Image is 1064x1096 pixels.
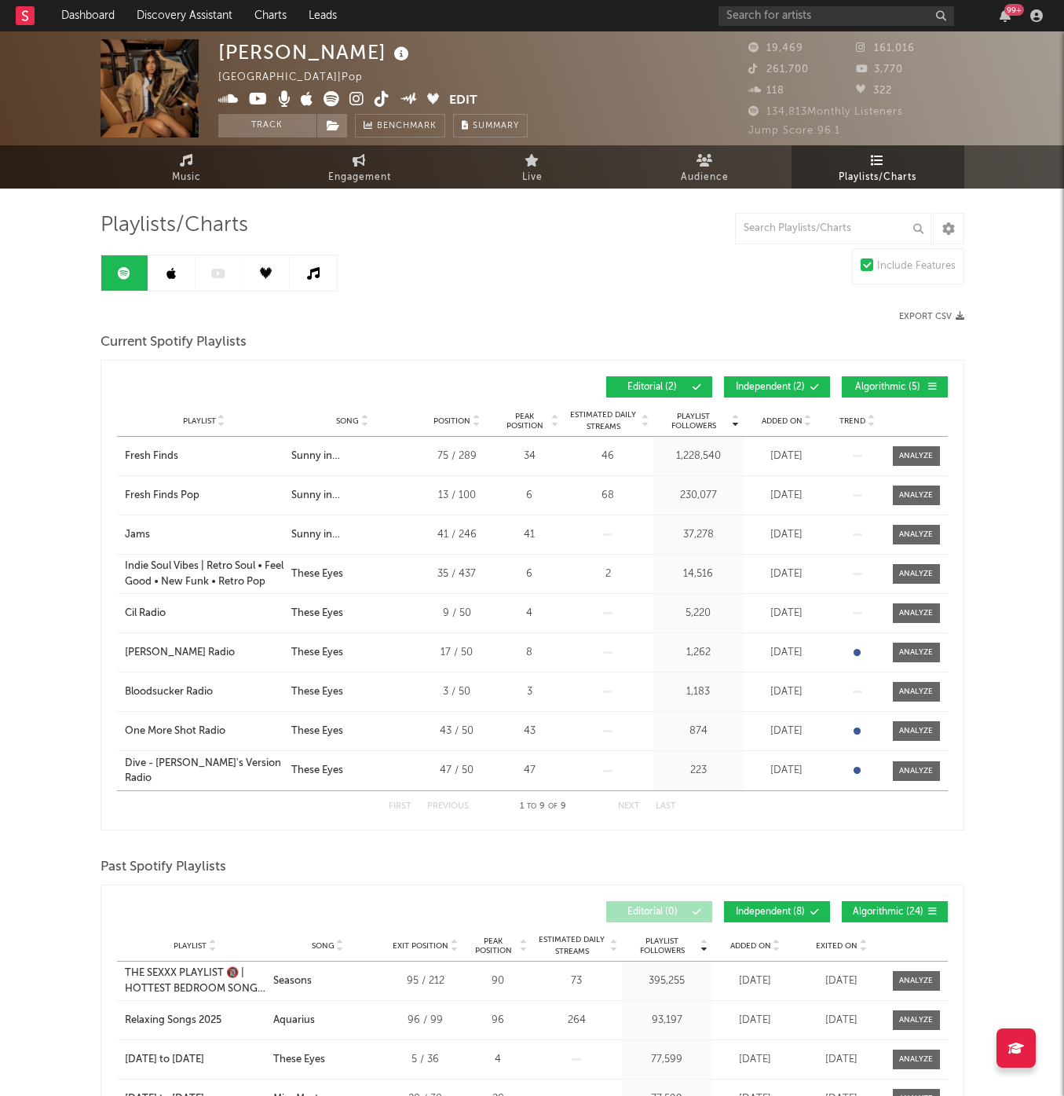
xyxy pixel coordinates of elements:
div: Seasons [273,973,312,989]
div: 37,278 [657,527,740,543]
div: 17 / 50 [422,645,492,661]
a: These Eyes [273,1052,382,1068]
div: These Eyes [291,763,343,779]
div: Bloodsucker Radio [125,684,213,700]
div: 35 / 437 [422,566,492,582]
span: 161,016 [856,43,915,53]
span: Past Spotify Playlists [101,858,226,877]
div: Include Features [877,257,956,276]
div: [DATE] [748,488,826,504]
button: Independent(8) [724,901,830,922]
div: Relaxing Songs 2025 [125,1013,221,1028]
span: 322 [856,86,892,96]
div: [DATE] [748,527,826,543]
div: 8 [500,645,559,661]
button: Next [618,802,640,811]
span: Trend [839,416,865,426]
a: THE SEXXX PLAYLIST 🔞 | HOTTEST BEDROOM SONGS 👅💦 [125,966,266,996]
a: Fresh Finds Pop [125,488,283,504]
div: 5 / 36 [390,1052,461,1068]
div: 9 / 50 [422,606,492,621]
div: These Eyes [291,566,343,582]
span: Audience [681,168,729,187]
div: 34 [500,449,559,464]
div: 5,220 [657,606,740,621]
button: Edit [449,91,477,111]
span: Playlist [174,941,207,951]
button: Algorithmic(5) [842,376,948,398]
a: [PERSON_NAME] Radio [125,645,283,661]
a: Live [446,145,619,189]
span: Estimated Daily Streams [536,934,609,958]
button: Last [656,802,676,811]
a: Music [101,145,273,189]
a: Playlists/Charts [792,145,964,189]
div: 1 9 9 [500,797,587,816]
span: 134,813 Monthly Listeners [748,107,903,117]
span: Exit Position [393,941,448,951]
span: 261,700 [748,64,809,75]
div: 95 / 212 [390,973,461,989]
a: Cil Radio [125,606,283,621]
div: 41 / 246 [422,527,492,543]
button: 99+ [1000,9,1011,22]
a: Benchmark [355,114,445,137]
div: 1,183 [657,684,740,700]
span: Song [312,941,335,951]
div: [PERSON_NAME] Radio [125,645,235,661]
button: Track [218,114,316,137]
span: Current Spotify Playlists [101,333,247,352]
button: Editorial(0) [606,901,712,922]
span: Playlist Followers [657,412,730,431]
div: 41 [500,527,559,543]
div: 223 [657,763,740,779]
div: 3 / 50 [422,684,492,700]
span: 3,770 [856,64,903,75]
span: Added On [730,941,771,951]
div: 14,516 [657,566,740,582]
div: 73 [536,973,618,989]
a: Fresh Finds [125,449,283,464]
div: 96 / 99 [390,1013,461,1028]
span: Playlist Followers [626,937,699,955]
a: One More Shot Radio [125,724,283,739]
div: Sunny in [GEOGRAPHIC_DATA] [291,449,414,464]
a: Bloodsucker Radio [125,684,283,700]
div: 6 [500,566,559,582]
button: Export CSV [899,312,964,321]
div: [DATE] [748,684,826,700]
div: 13 / 100 [422,488,492,504]
div: 1,262 [657,645,740,661]
div: 395,255 [626,973,708,989]
div: Cil Radio [125,606,166,621]
div: These Eyes [291,684,343,700]
div: 3 [500,684,559,700]
span: Jump Score: 96.1 [748,126,840,136]
span: Summary [473,122,519,130]
span: Playlists/Charts [101,216,248,235]
div: [DATE] [716,1013,795,1028]
span: Benchmark [377,117,437,136]
div: 230,077 [657,488,740,504]
button: Summary [453,114,528,137]
span: Estimated Daily Streams [567,409,640,433]
a: Jams [125,527,283,543]
div: 75 / 289 [422,449,492,464]
span: Algorithmic ( 24 ) [852,907,924,917]
div: [DATE] [748,724,826,739]
span: Playlists/Charts [839,168,916,187]
div: 96 [469,1013,528,1028]
div: 1,228,540 [657,449,740,464]
a: Relaxing Songs 2025 [125,1013,266,1028]
div: [DATE] [716,973,795,989]
div: [DATE] [803,1052,881,1068]
span: Editorial ( 2 ) [616,383,689,392]
div: 43 / 50 [422,724,492,739]
div: Aquarius [273,1013,315,1028]
div: 43 [500,724,559,739]
span: 118 [748,86,784,96]
span: Independent ( 8 ) [734,907,806,917]
span: Independent ( 2 ) [734,383,806,392]
input: Search for artists [718,6,954,26]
